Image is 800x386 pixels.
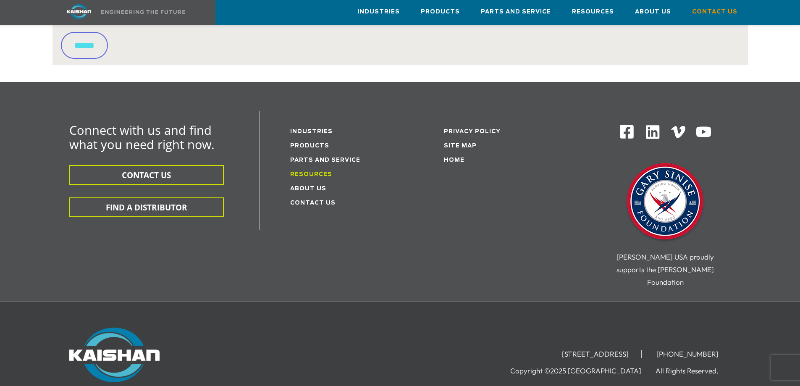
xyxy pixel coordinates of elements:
span: Products [421,7,460,17]
a: Parts and Service [481,0,551,23]
button: FIND A DISTRIBUTOR [69,197,224,217]
a: Industries [290,129,333,134]
span: About Us [635,7,671,17]
a: Privacy Policy [444,129,501,134]
img: kaishan logo [47,4,110,19]
span: Parts and Service [481,7,551,17]
span: Connect with us and find what you need right now. [69,122,215,152]
a: Site Map [444,143,477,149]
img: Vimeo [671,126,685,138]
a: Products [290,143,329,149]
a: Industries [357,0,400,23]
img: Engineering the future [101,10,185,14]
a: Contact Us [290,200,336,206]
a: Resources [290,172,332,177]
img: Youtube [695,124,712,140]
a: About Us [290,186,326,192]
a: Products [421,0,460,23]
img: Kaishan [69,328,160,382]
span: Industries [357,7,400,17]
a: Contact Us [692,0,737,23]
li: Copyright ©2025 [GEOGRAPHIC_DATA] [510,367,654,375]
img: Gary Sinise Foundation [623,160,707,244]
span: Contact Us [692,7,737,17]
li: [STREET_ADDRESS] [549,350,642,358]
li: [PHONE_NUMBER] [644,350,731,358]
li: All Rights Reserved. [656,367,731,375]
a: Parts and service [290,158,360,163]
a: About Us [635,0,671,23]
span: [PERSON_NAME] USA proudly supports the [PERSON_NAME] Foundation [616,252,714,286]
button: CONTACT US [69,165,224,185]
span: Resources [572,7,614,17]
img: Facebook [619,124,635,139]
img: Linkedin [645,124,661,140]
a: Resources [572,0,614,23]
a: Home [444,158,464,163]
